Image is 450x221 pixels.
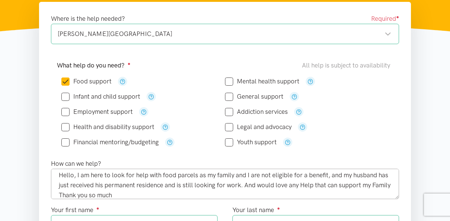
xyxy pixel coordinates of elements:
label: Financial mentoring/budgeting [61,139,159,145]
label: How can we help? [51,159,101,169]
label: Infant and child support [61,93,140,100]
label: Mental health support [225,78,299,85]
sup: ● [128,61,131,66]
label: What help do you need? [57,60,131,70]
label: Addiction services [225,109,288,115]
label: Where is the help needed? [51,14,125,24]
sup: ● [277,205,280,211]
label: General support [225,93,283,100]
label: Employment support [61,109,133,115]
label: Health and disability support [61,124,154,130]
span: Required [371,14,399,24]
sup: ● [96,205,99,211]
div: [PERSON_NAME][GEOGRAPHIC_DATA] [58,29,391,39]
sup: ● [396,14,399,20]
label: Your last name [232,205,280,215]
label: Food support [61,78,112,85]
div: All help is subject to availability [302,60,393,70]
label: Legal and advocacy [225,124,292,130]
label: Youth support [225,139,277,145]
label: Your first name [51,205,99,215]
